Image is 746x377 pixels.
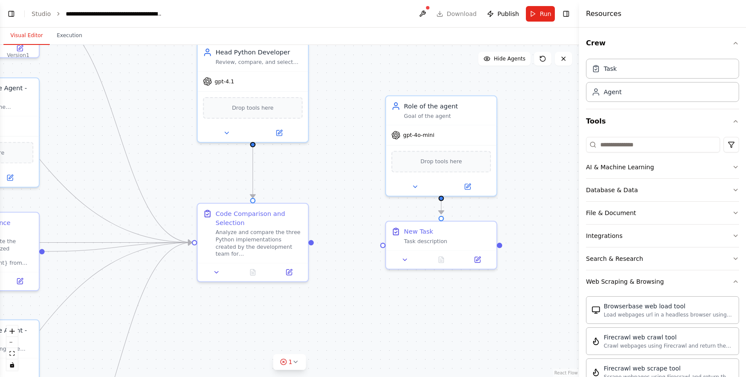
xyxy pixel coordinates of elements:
[586,156,739,178] button: AI & Machine Learning
[592,306,600,314] img: BrowserbaseLoadTool
[404,112,491,120] div: Goal of the agent
[497,10,519,18] span: Publish
[404,227,433,236] div: New Task
[604,364,733,373] div: Firecrawl web scrape tool
[586,225,739,247] button: Integrations
[197,41,309,143] div: Head Python DeveloperReview, compare, and select the best Python code implementation from multipl...
[215,78,234,85] span: gpt-4.1
[403,132,434,139] span: gpt-4o-mini
[604,342,733,349] div: Crawl webpages using Firecrawl and return the contents
[586,179,739,201] button: Database & Data
[32,10,51,17] a: Studio
[404,238,491,245] div: Task description
[45,14,192,247] g: Edge from 414443c7-a1cc-49d8-9625-8e7c7b37f43e to 8e89eae1-f313-41c9-983a-a3eb15eac5da
[273,354,306,370] button: 1
[288,358,292,366] span: 1
[215,229,302,257] div: Analyze and compare the three Python implementations created by the development team for {project...
[586,247,739,270] button: Search & Research
[604,311,733,318] div: Load webpages url in a headless browser using Browserbase and return the contents
[586,109,739,133] button: Tools
[248,147,257,198] g: Edge from 71c785b6-d86d-4e30-8fca-6abb0e33da9c to 8e89eae1-f313-41c9-983a-a3eb15eac5da
[483,6,522,22] button: Publish
[604,64,617,73] div: Task
[6,337,18,348] button: zoom out
[586,55,739,109] div: Crew
[478,52,531,66] button: Hide Agents
[586,254,643,263] div: Search & Research
[592,337,600,345] img: FirecrawlCrawlWebsiteTool
[215,209,302,227] div: Code Comparison and Selection
[6,326,18,371] div: React Flow controls
[540,10,551,18] span: Run
[234,267,272,278] button: No output available
[604,88,621,96] div: Agent
[526,6,555,22] button: Run
[586,202,739,224] button: File & Document
[586,231,622,240] div: Integrations
[50,27,89,45] button: Execution
[232,103,274,112] span: Drop tools here
[32,10,163,18] nav: breadcrumb
[274,267,304,278] button: Open in side panel
[586,163,654,171] div: AI & Machine Learning
[442,181,493,192] button: Open in side panel
[385,95,497,196] div: Role of the agentGoal of the agentgpt-4o-miniDrop tools here
[6,359,18,371] button: toggle interactivity
[5,8,17,20] button: Show left sidebar
[554,371,578,375] a: React Flow attribution
[586,209,636,217] div: File & Document
[586,186,638,194] div: Database & Data
[420,157,462,166] span: Drop tools here
[385,221,497,269] div: New TaskTask description
[586,270,739,293] button: Web Scraping & Browsing
[254,127,304,138] button: Open in side panel
[586,9,621,19] h4: Resources
[197,203,309,282] div: Code Comparison and SelectionAnalyze and compare the three Python implementations created by the ...
[604,302,733,310] div: Browserbase web load tool
[45,238,192,256] g: Edge from 051d5e1f-2c38-4a17-bf08-65157a6672be to 8e89eae1-f313-41c9-983a-a3eb15eac5da
[4,276,35,287] button: Open in side panel
[7,52,29,59] div: Version 1
[560,8,572,20] button: Hide right sidebar
[215,59,302,66] div: Review, compare, and select the best Python code implementation from multiple solutions for {proj...
[604,333,733,342] div: Firecrawl web crawl tool
[462,254,493,265] button: Open in side panel
[437,200,446,214] g: Edge from 9bb75d85-e3b6-4e54-bf38-e51853a429bb to a5178ac5-d368-4e45-9f16-a892eece0bb7
[3,27,50,45] button: Visual Editor
[4,43,35,54] button: Open in side panel
[494,55,525,62] span: Hide Agents
[586,277,664,286] div: Web Scraping & Browsing
[592,368,600,377] img: FirecrawlScrapeWebsiteTool
[215,48,302,57] div: Head Python Developer
[6,326,18,337] button: zoom in
[6,348,18,359] button: fit view
[404,101,491,111] div: Role of the agent
[586,31,739,55] button: Crew
[422,254,460,265] button: No output available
